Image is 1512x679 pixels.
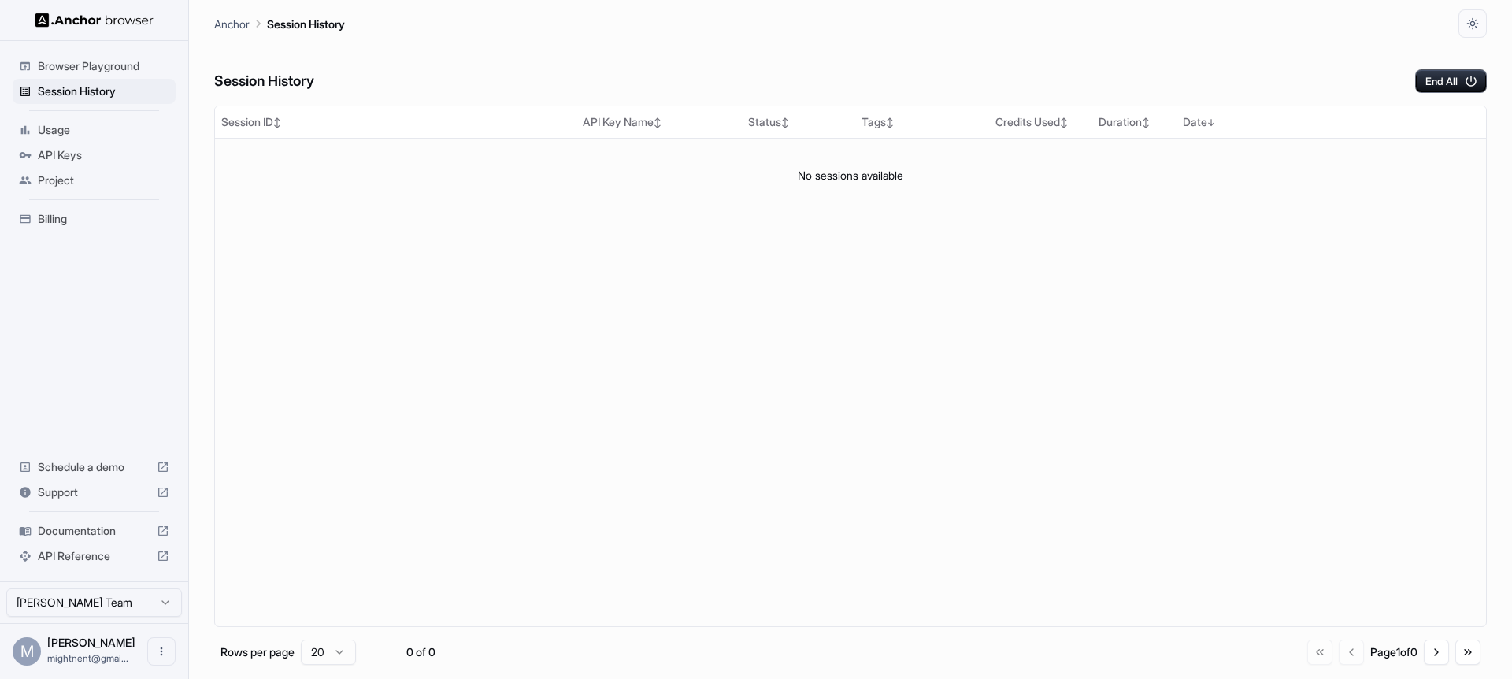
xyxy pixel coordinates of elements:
div: Browser Playground [13,54,176,79]
nav: breadcrumb [214,15,345,32]
h6: Session History [214,70,314,93]
div: Session ID [221,114,570,130]
span: ↕ [654,117,661,128]
div: API Key Name [583,114,736,130]
span: Support [38,484,150,500]
span: Project [38,173,169,188]
p: Anchor [214,16,250,32]
div: 0 of 0 [381,644,460,660]
div: Documentation [13,518,176,544]
td: No sessions available [215,138,1486,213]
div: Schedule a demo [13,455,176,480]
span: ↕ [1060,117,1068,128]
div: Tags [862,114,983,130]
div: Status [748,114,849,130]
button: Open menu [147,637,176,666]
div: API Keys [13,143,176,168]
div: Date [1183,114,1346,130]
div: API Reference [13,544,176,569]
div: Billing [13,206,176,232]
div: Credits Used [995,114,1086,130]
span: Mike Sun [47,636,135,649]
button: End All [1415,69,1487,93]
span: Usage [38,122,169,138]
span: mightnent@gmail.com [47,652,128,664]
span: Session History [38,83,169,99]
span: ↕ [1142,117,1150,128]
p: Session History [267,16,345,32]
div: Duration [1099,114,1169,130]
span: Billing [38,211,169,227]
span: API Keys [38,147,169,163]
div: Usage [13,117,176,143]
span: Browser Playground [38,58,169,74]
span: API Reference [38,548,150,564]
div: Page 1 of 0 [1370,644,1417,660]
div: M [13,637,41,666]
span: ↕ [781,117,789,128]
img: Anchor Logo [35,13,154,28]
span: ↕ [273,117,281,128]
span: ↕ [886,117,894,128]
span: ↓ [1207,117,1215,128]
div: Support [13,480,176,505]
div: Project [13,168,176,193]
p: Rows per page [220,644,295,660]
span: Documentation [38,523,150,539]
div: Session History [13,79,176,104]
span: Schedule a demo [38,459,150,475]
